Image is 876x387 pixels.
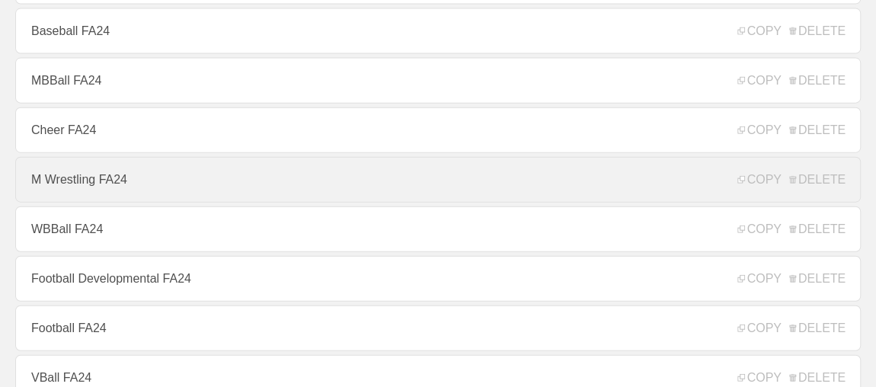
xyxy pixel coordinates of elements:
span: COPY [737,371,781,385]
span: COPY [737,173,781,187]
a: WBBall FA24 [15,206,861,252]
span: COPY [737,74,781,88]
span: DELETE [789,371,846,385]
span: DELETE [789,74,846,88]
span: DELETE [789,123,846,137]
span: COPY [737,272,781,286]
span: DELETE [789,24,846,38]
span: DELETE [789,321,846,335]
iframe: Chat Widget [800,314,876,387]
span: DELETE [789,222,846,236]
a: Football Developmental FA24 [15,256,861,302]
span: DELETE [789,272,846,286]
a: M Wrestling FA24 [15,157,861,203]
span: COPY [737,123,781,137]
span: DELETE [789,173,846,187]
span: COPY [737,24,781,38]
a: MBBall FA24 [15,58,861,104]
a: Football FA24 [15,305,861,351]
span: COPY [737,321,781,335]
a: Baseball FA24 [15,8,861,54]
a: Cheer FA24 [15,107,861,153]
span: COPY [737,222,781,236]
